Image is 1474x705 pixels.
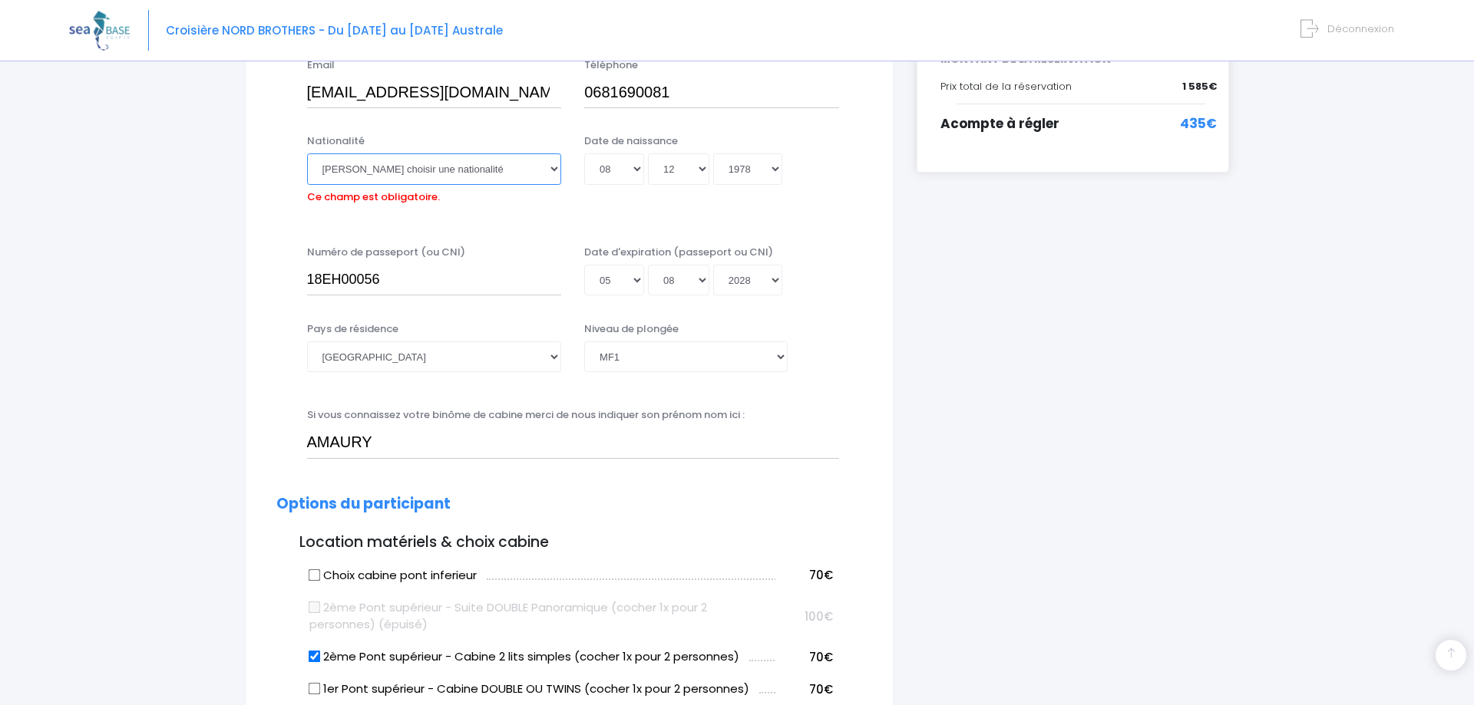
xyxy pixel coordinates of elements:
label: Téléphone [584,58,638,73]
span: 70€ [809,649,833,665]
h2: Options du participant [276,496,862,513]
span: 70€ [809,567,833,583]
span: 70€ [809,681,833,697]
label: 2ème Pont supérieur - Cabine 2 lits simples (cocher 1x pour 2 personnes) [309,648,739,666]
label: Numéro de passeport (ou CNI) [307,245,465,260]
label: Pays de résidence [307,321,398,337]
label: Nationalité [307,133,365,149]
span: Acompte à régler [940,114,1059,133]
span: Déconnexion [1327,21,1394,36]
span: Croisière NORD BROTHERS - Du [DATE] au [DATE] Australe [166,22,503,38]
span: 100€ [805,608,833,624]
label: Date d'expiration (passeport ou CNI) [584,245,773,260]
label: Date de naissance [584,133,678,149]
label: Niveau de plongée [584,321,679,337]
label: Email [307,58,335,73]
input: Choix cabine pont inferieur [308,568,320,581]
label: Ce champ est obligatoire. [307,185,440,205]
h3: Location matériels & choix cabine [276,534,862,552]
input: 2ème Pont supérieur - Suite DOUBLE Panoramique (cocher 1x pour 2 personnes) (épuisé) [308,601,320,613]
span: Prix total de la réservation [940,79,1072,94]
input: 1er Pont supérieur - Cabine DOUBLE OU TWINS (cocher 1x pour 2 personnes) [308,683,320,695]
label: 1er Pont supérieur - Cabine DOUBLE OU TWINS (cocher 1x pour 2 personnes) [309,680,749,698]
label: 2ème Pont supérieur - Suite DOUBLE Panoramique (cocher 1x pour 2 personnes) (épuisé) [309,599,775,634]
input: 2ème Pont supérieur - Cabine 2 lits simples (cocher 1x pour 2 personnes) [308,651,320,663]
span: 435€ [1180,114,1217,134]
label: Si vous connaissez votre binôme de cabine merci de nous indiquer son prénom nom ici : [307,407,745,423]
span: 1 585€ [1182,79,1217,94]
label: Choix cabine pont inferieur [309,567,477,585]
